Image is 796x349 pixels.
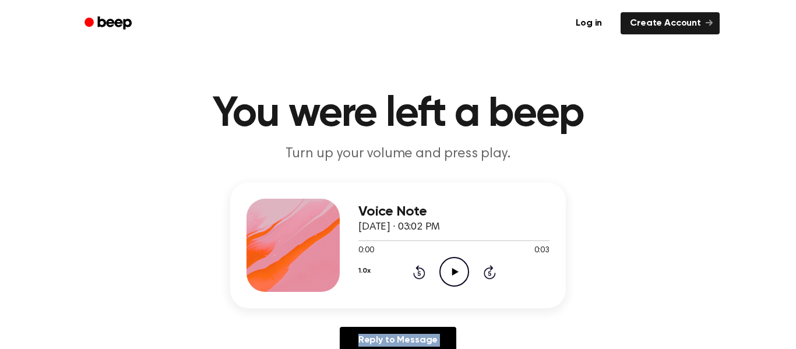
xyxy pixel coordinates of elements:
[76,12,142,35] a: Beep
[358,204,550,220] h3: Voice Note
[358,245,374,257] span: 0:00
[621,12,720,34] a: Create Account
[534,245,550,257] span: 0:03
[358,222,440,232] span: [DATE] · 03:02 PM
[564,10,614,37] a: Log in
[174,144,622,164] p: Turn up your volume and press play.
[100,93,696,135] h1: You were left a beep
[358,261,370,281] button: 1.0x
